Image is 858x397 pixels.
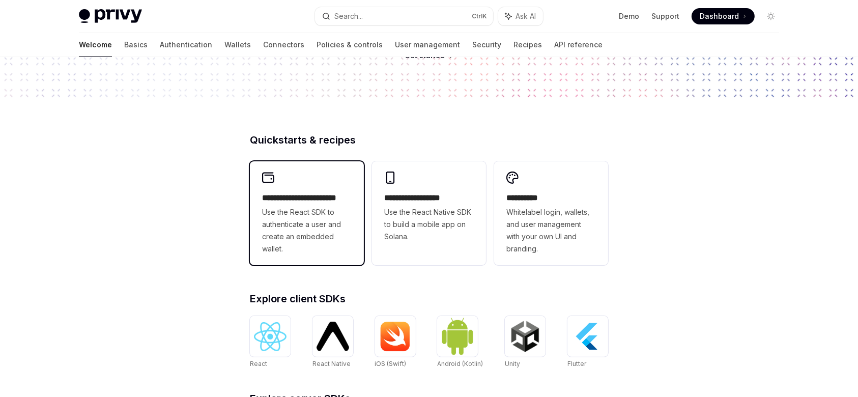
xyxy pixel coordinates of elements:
[700,11,739,21] span: Dashboard
[513,33,542,57] a: Recipes
[437,316,483,369] a: Android (Kotlin)Android (Kotlin)
[505,316,546,369] a: UnityUnity
[437,360,483,367] span: Android (Kotlin)
[506,206,596,255] span: Whitelabel login, wallets, and user management with your own UI and branding.
[494,161,608,265] a: **** *****Whitelabel login, wallets, and user management with your own UI and branding.
[472,33,501,57] a: Security
[312,316,353,369] a: React NativeReact Native
[509,320,541,353] img: Unity
[375,360,407,367] span: iOS (Swift)
[554,33,603,57] a: API reference
[160,33,212,57] a: Authentication
[692,8,755,24] a: Dashboard
[472,12,487,20] span: Ctrl K
[619,11,639,21] a: Demo
[250,316,291,369] a: ReactReact
[79,9,142,23] img: light logo
[334,10,363,22] div: Search...
[315,7,493,25] button: Search...CtrlK
[262,206,352,255] span: Use the React SDK to authenticate a user and create an embedded wallet.
[250,135,356,145] span: Quickstarts & recipes
[375,316,416,369] a: iOS (Swift)iOS (Swift)
[250,360,267,367] span: React
[379,321,412,352] img: iOS (Swift)
[763,8,779,24] button: Toggle dark mode
[224,33,251,57] a: Wallets
[250,294,346,304] span: Explore client SDKs
[317,33,383,57] a: Policies & controls
[567,360,586,367] span: Flutter
[317,322,349,351] img: React Native
[505,360,520,367] span: Unity
[516,11,536,21] span: Ask AI
[254,322,287,351] img: React
[124,33,148,57] a: Basics
[571,320,604,353] img: Flutter
[567,316,608,369] a: FlutterFlutter
[395,33,460,57] a: User management
[263,33,304,57] a: Connectors
[498,7,543,25] button: Ask AI
[79,33,112,57] a: Welcome
[312,360,351,367] span: React Native
[372,161,486,265] a: **** **** **** ***Use the React Native SDK to build a mobile app on Solana.
[384,206,474,243] span: Use the React Native SDK to build a mobile app on Solana.
[441,317,474,355] img: Android (Kotlin)
[651,11,679,21] a: Support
